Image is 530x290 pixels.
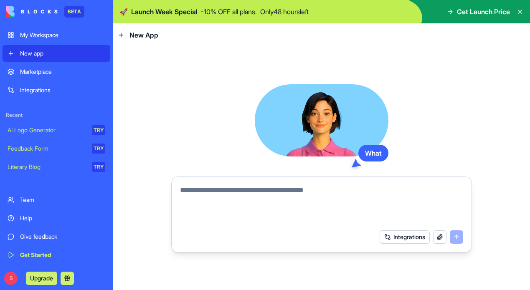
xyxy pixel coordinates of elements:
[8,126,86,134] div: AI Logo Generator
[92,162,105,172] div: TRY
[20,196,105,204] div: Team
[260,7,309,17] p: Only 48 hours left
[201,7,257,17] p: - 10 % OFF all plans.
[8,144,86,153] div: Feedback Form
[3,192,110,208] a: Team
[3,122,110,139] a: AI Logo GeneratorTRY
[358,145,388,161] div: What
[20,86,105,94] div: Integrations
[8,163,86,171] div: Literary Blog
[3,247,110,263] a: Get Started
[3,63,110,80] a: Marketplace
[3,159,110,175] a: Literary BlogTRY
[64,6,84,18] div: BETA
[129,30,158,40] span: New App
[20,49,105,58] div: New app
[6,6,84,18] a: BETA
[26,272,57,285] button: Upgrade
[26,274,57,282] a: Upgrade
[131,7,198,17] span: Launch Week Special
[457,7,510,17] span: Get Launch Price
[6,6,58,18] img: logo
[20,214,105,222] div: Help
[3,82,110,98] a: Integrations
[4,272,18,285] span: S
[92,125,105,135] div: TRY
[20,31,105,39] div: My Workspace
[3,27,110,43] a: My Workspace
[119,7,128,17] span: 🚀
[3,45,110,62] a: New app
[3,210,110,227] a: Help
[3,112,110,119] span: Recent
[20,251,105,259] div: Get Started
[3,140,110,157] a: Feedback FormTRY
[20,232,105,241] div: Give feedback
[3,228,110,245] a: Give feedback
[380,230,430,244] button: Integrations
[20,68,105,76] div: Marketplace
[92,144,105,154] div: TRY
